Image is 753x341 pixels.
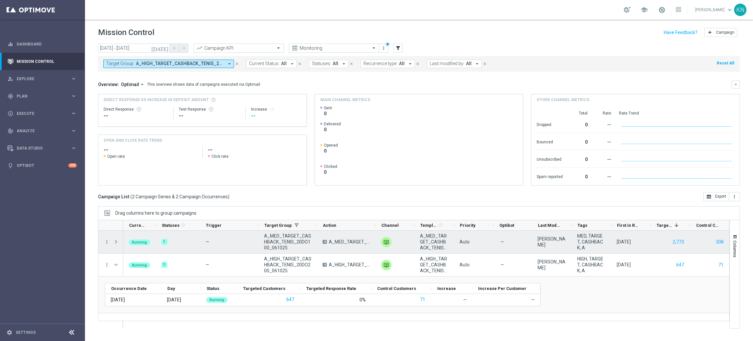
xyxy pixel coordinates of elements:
[289,61,295,67] i: arrow_drop_down
[716,60,735,67] button: Reset All
[104,239,110,245] button: more_vert
[136,61,224,66] span: A_MED_TARGET_CASHBACK_TENIS_20DO100_061025
[703,192,729,201] button: open_in_browser Export
[393,44,403,53] button: filter_alt
[363,61,397,66] span: Recurrence type:
[161,239,167,245] div: 1
[17,146,71,150] span: Data Studio
[104,97,209,103] span: Direct Response VS Increase In Deposit Amount
[381,237,392,247] div: Private message
[104,107,168,112] div: Direct Response
[129,223,145,228] span: Current Status
[7,128,77,134] div: track_changes Analyze keyboard_arrow_right
[151,45,169,51] i: [DATE]
[538,223,561,228] span: Last Modified By
[139,81,145,87] i: arrow_drop_down
[377,286,416,291] span: Control Customers
[8,93,71,99] div: Plan
[595,111,611,116] div: Rate
[437,286,456,291] span: Increase
[286,296,295,304] button: 647
[234,60,240,67] button: close
[7,163,77,168] button: lightbulb Optibot +10
[419,296,426,304] button: 71
[8,76,71,82] div: Explore
[641,6,648,13] span: school
[420,256,448,274] span: A_HIGH_TARGET_CASHBACK_TENIS_20DO200_061025
[119,81,147,87] button: Optimail arrow_drop_down
[132,240,147,244] span: Running
[161,262,167,268] div: 1
[617,262,631,268] div: 06 Oct 2025, Monday
[577,233,606,251] span: MED, TARGET, CASHBACK, A
[732,194,737,199] i: more_vert
[703,194,740,199] multiple-options-button: Export to CSV
[167,286,175,291] span: Day
[264,256,311,274] span: A_HIGH_TARGET_CASHBACK_TENIS_20DO200_061025
[537,153,563,164] div: Unsubscribed
[17,77,71,81] span: Explore
[718,261,724,269] button: 71
[297,62,302,66] i: close
[420,233,448,251] span: A_MED_TARGET_CASHBACK_TENIS_20DO100_061025
[179,222,186,229] span: Calculate column
[415,62,420,66] i: close
[226,61,232,67] i: arrow_drop_down
[430,61,464,66] span: Last modified by:
[264,233,311,251] span: A_MED_TARGET_CASHBACK_TENIS_20DO100_061025
[7,42,77,47] div: equalizer Dashboard
[111,286,147,291] span: Occurrence Date
[595,153,611,164] div: --
[180,223,186,228] i: refresh
[71,76,77,82] i: keyboard_arrow_right
[538,259,566,271] div: Kamil Nowak
[17,129,71,133] span: Analyze
[71,110,77,117] i: keyboard_arrow_right
[482,60,488,67] button: close
[460,223,476,228] span: Priority
[7,59,77,64] button: Mission Control
[716,30,734,35] span: Campaign
[360,60,415,68] button: Recurrence type: All arrow_drop_down
[407,61,413,67] i: arrow_drop_down
[324,143,338,148] span: Opened
[732,241,738,257] span: Columns
[706,194,711,199] i: open_in_browser
[324,169,337,175] span: 0
[324,105,332,111] span: Sent
[395,45,401,51] i: filter_alt
[98,28,154,37] h1: Mission Control
[537,171,563,181] div: Spam reported
[7,111,77,116] button: play_circle_outline Execute keyboard_arrow_right
[577,223,587,228] span: Tags
[167,297,181,303] div: Monday
[170,44,179,53] button: arrow_back
[172,46,177,50] i: arrow_back
[478,286,527,291] span: Increase Per Customer
[104,262,110,268] i: more_vert
[537,136,563,147] div: Bounced
[211,154,228,159] span: Click rate
[7,76,77,81] button: person_search Explore keyboard_arrow_right
[324,164,337,169] span: Clicked
[98,194,229,200] h3: Campaign List
[385,42,390,46] div: There are unsaved changes
[8,128,71,134] div: Analyze
[181,46,186,50] i: arrow_forward
[531,297,535,302] span: —
[17,112,71,116] span: Execute
[329,239,370,245] span: A_MED_TARGET_CASHBACK_TENIS_20DO100_061025
[8,111,71,117] div: Execute
[150,44,170,53] button: [DATE]
[571,111,588,116] div: Total
[104,112,168,120] div: --
[7,146,77,151] div: Data Studio keyboard_arrow_right
[206,262,209,267] span: —
[264,223,292,228] span: Target Group
[323,240,327,244] span: A
[251,107,301,112] div: Increase
[704,28,737,37] button: add Campaign
[8,76,13,82] i: person_search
